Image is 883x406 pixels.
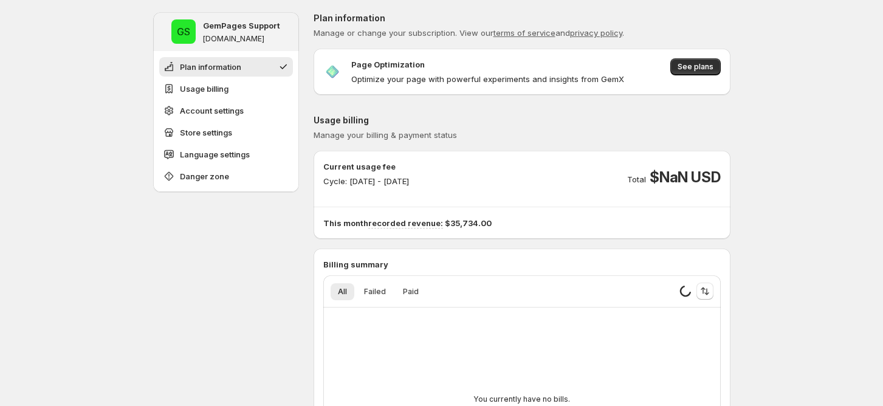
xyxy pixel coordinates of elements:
button: Plan information [159,57,293,77]
span: Failed [364,287,386,297]
p: Cycle: [DATE] - [DATE] [323,175,409,187]
span: Manage or change your subscription. View our and . [314,28,624,38]
text: GS [177,26,190,38]
button: Language settings [159,145,293,164]
button: Account settings [159,101,293,120]
p: Optimize your page with powerful experiments and insights from GemX [351,73,624,85]
img: Page Optimization [323,63,342,81]
span: Account settings [180,105,244,117]
p: This month $35,734.00 [323,217,721,229]
span: Danger zone [180,170,229,182]
span: recorded revenue: [368,218,443,229]
span: $NaN USD [650,168,720,187]
span: Store settings [180,126,232,139]
button: Usage billing [159,79,293,98]
p: GemPages Support [203,19,280,32]
p: Current usage fee [323,160,409,173]
p: [DOMAIN_NAME] [203,34,264,44]
button: See plans [670,58,721,75]
span: Paid [403,287,419,297]
span: Manage your billing & payment status [314,130,457,140]
button: Sort the results [696,283,713,300]
p: You currently have no bills. [473,394,570,404]
span: Plan information [180,61,241,73]
p: Total [627,173,646,185]
span: Usage billing [180,83,228,95]
span: GemPages Support [171,19,196,44]
button: Store settings [159,123,293,142]
a: terms of service [493,28,555,38]
span: See plans [678,62,713,72]
p: Page Optimization [351,58,425,71]
p: Plan information [314,12,730,24]
p: Billing summary [323,258,721,270]
span: All [338,287,347,297]
p: Usage billing [314,114,730,126]
span: Language settings [180,148,250,160]
a: privacy policy [570,28,622,38]
button: Danger zone [159,167,293,186]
